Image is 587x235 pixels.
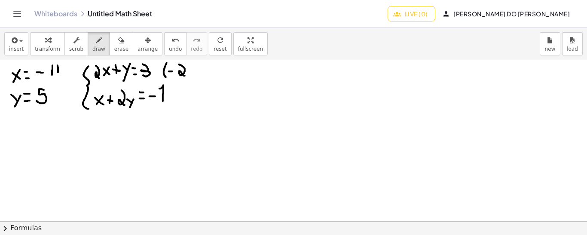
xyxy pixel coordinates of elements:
[34,9,77,18] a: Whiteboards
[562,32,583,55] button: load
[114,46,128,52] span: erase
[35,46,60,52] span: transform
[214,46,226,52] span: reset
[216,35,224,46] i: refresh
[10,7,24,21] button: Toggle navigation
[545,46,556,52] span: new
[233,32,268,55] button: fullscreen
[92,46,105,52] span: draw
[186,32,207,55] button: redoredo
[444,10,570,18] span: [PERSON_NAME] Do [PERSON_NAME]
[238,46,263,52] span: fullscreen
[133,32,162,55] button: arrange
[388,6,435,21] button: Live (0)
[567,46,578,52] span: load
[138,46,158,52] span: arrange
[540,32,560,55] button: new
[169,46,182,52] span: undo
[171,35,180,46] i: undo
[88,32,110,55] button: draw
[4,32,28,55] button: insert
[69,46,83,52] span: scrub
[9,46,24,52] span: insert
[64,32,88,55] button: scrub
[437,6,577,21] button: [PERSON_NAME] Do [PERSON_NAME]
[30,32,65,55] button: transform
[191,46,202,52] span: redo
[164,32,186,55] button: undoundo
[110,32,133,55] button: erase
[395,10,428,18] span: Live (0)
[193,35,201,46] i: redo
[209,32,231,55] button: refreshreset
